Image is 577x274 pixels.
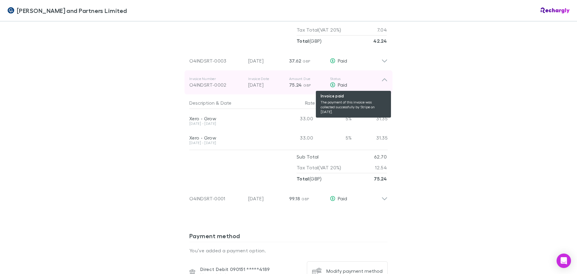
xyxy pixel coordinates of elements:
[297,35,322,46] p: ( GBP )
[289,82,302,88] span: 75.24
[330,76,381,81] p: Status
[352,109,388,128] div: 31.35
[297,38,309,44] strong: Total
[189,81,243,88] div: O4INDSRT-0002
[200,266,270,272] p: Direct Debit 090151 ***** 4189
[189,97,277,109] div: &
[338,58,347,63] span: Paid
[297,176,309,182] strong: Total
[289,195,300,202] span: 99.18
[189,57,243,64] div: O4INDSRT-0003
[185,46,392,70] div: O4INDSRT-0003[DATE]37.62 GBPPaid
[303,59,310,63] span: GBP
[221,97,231,109] button: Date
[7,7,14,14] img: Coates and Partners Limited's Logo
[374,151,387,162] p: 62.70
[374,176,387,182] strong: 75.24
[248,81,284,88] p: [DATE]
[338,82,347,88] span: Paid
[185,184,392,208] div: O4INDSRT-0001[DATE]99.18 GBPPaid
[326,268,383,274] div: Modify payment method
[189,135,277,141] div: Xero - Grow
[248,76,284,81] p: Invoice Date
[297,173,322,184] p: ( GBP )
[289,76,325,81] p: Amount Due
[541,8,570,14] img: Rechargly Logo
[297,24,341,35] p: Tax Total (VAT 20%)
[316,128,352,147] div: 5%
[189,141,277,145] div: [DATE] - [DATE]
[189,232,388,242] h3: Payment method
[189,76,243,81] p: Invoice Number
[189,115,277,122] div: Xero - Grow
[248,195,284,202] p: [DATE]
[17,6,127,15] span: [PERSON_NAME] and Partners Limited
[189,122,277,125] div: [DATE] - [DATE]
[189,195,243,202] div: O4INDSRT-0001
[248,57,284,64] p: [DATE]
[185,70,392,94] div: Invoice NumberO4INDSRT-0002Invoice Date[DATE]Amount Due75.24 GBPStatus
[557,254,571,268] div: Open Intercom Messenger
[189,97,215,109] button: Description
[289,58,301,64] span: 37.62
[189,247,388,254] p: You’ve added a payment option.
[297,162,341,173] p: Tax Total (VAT 20%)
[377,24,387,35] p: 7.04
[297,151,319,162] p: Sub Total
[375,162,387,173] p: 12.54
[303,83,311,88] span: GBP
[316,109,352,128] div: 5%
[279,109,316,128] div: 33.00
[352,128,388,147] div: 31.35
[279,128,316,147] div: 33.00
[373,38,387,44] strong: 42.24
[338,195,347,201] span: Paid
[301,197,309,201] span: GBP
